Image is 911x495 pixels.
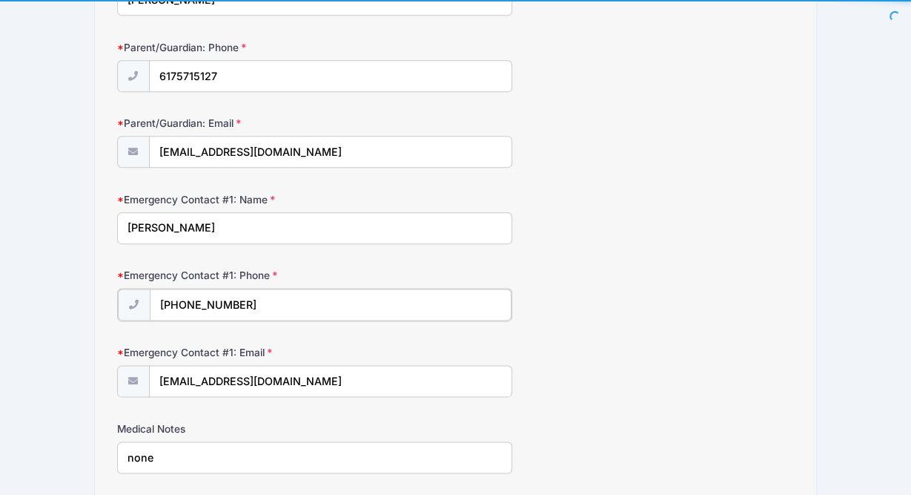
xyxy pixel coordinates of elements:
[149,136,512,168] input: email@email.com
[117,40,343,55] label: Parent/Guardian: Phone
[117,192,343,207] label: Emergency Contact #1: Name
[150,289,511,321] input: (xxx) xxx-xxxx
[117,422,343,436] label: Medical Notes
[117,116,343,131] label: Parent/Guardian: Email
[149,60,512,92] input: (xxx) xxx-xxxx
[117,345,343,360] label: Emergency Contact #1: Email
[149,365,512,397] input: email@email.com
[117,268,343,283] label: Emergency Contact #1: Phone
